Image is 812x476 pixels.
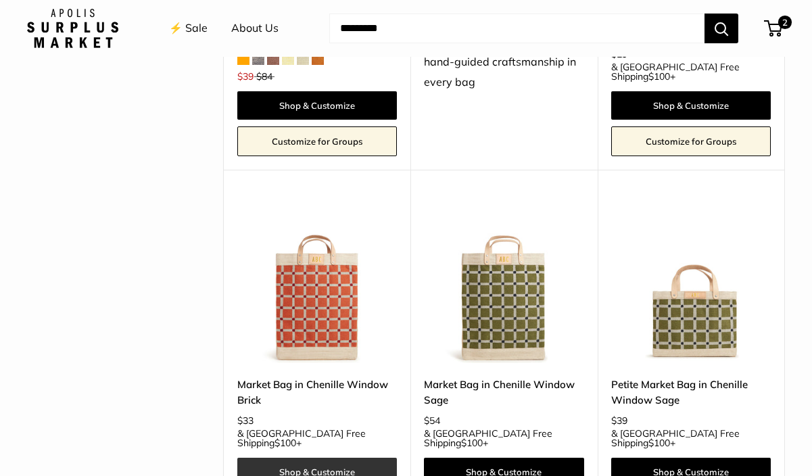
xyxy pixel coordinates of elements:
[424,429,583,448] span: & [GEOGRAPHIC_DATA] Free Shipping +
[424,204,583,363] img: Market Bag in Chenille Window Sage
[611,62,771,81] span: & [GEOGRAPHIC_DATA] Free Shipping +
[611,414,627,427] span: $39
[237,377,397,408] a: Market Bag in Chenille Window Brick
[237,126,397,156] a: Customize for Groups
[237,414,254,427] span: $33
[424,204,583,363] a: Market Bag in Chenille Window SageMarket Bag in Chenille Window Sage
[611,91,771,120] a: Shop & Customize
[169,18,208,39] a: ⚡️ Sale
[778,16,792,29] span: 2
[704,14,738,43] button: Search
[461,437,483,449] span: $100
[611,204,771,363] a: Petite Market Bag in Chenille Window SagePetite Market Bag in Chenille Window Sage
[424,377,583,408] a: Market Bag in Chenille Window Sage
[611,429,771,448] span: & [GEOGRAPHIC_DATA] Free Shipping +
[329,14,704,43] input: Search...
[424,414,440,427] span: $54
[231,18,279,39] a: About Us
[237,204,397,363] a: Market Bag in Chenille Window BrickMarket Bag in Chenille Window Brick
[611,204,771,363] img: Petite Market Bag in Chenille Window Sage
[611,126,771,156] a: Customize for Groups
[237,70,254,82] span: $39
[611,377,771,408] a: Petite Market Bag in Chenille Window Sage
[256,70,272,82] span: $84
[237,429,397,448] span: & [GEOGRAPHIC_DATA] Free Shipping +
[274,437,296,449] span: $100
[237,204,397,363] img: Market Bag in Chenille Window Brick
[237,91,397,120] a: Shop & Customize
[648,70,670,82] span: $100
[765,20,782,37] a: 2
[27,9,118,48] img: Apolis: Surplus Market
[648,437,670,449] span: $100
